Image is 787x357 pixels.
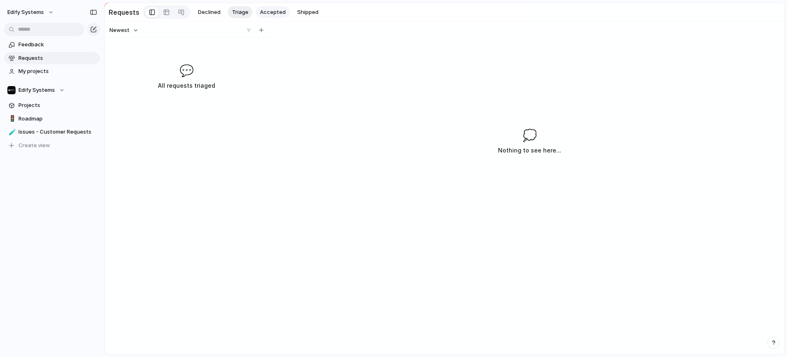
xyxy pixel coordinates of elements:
[260,8,286,16] span: Accepted
[198,8,221,16] span: Declined
[18,115,97,123] span: Roadmap
[18,101,97,109] span: Projects
[194,6,225,18] button: Declined
[523,127,537,144] span: 💭
[124,81,249,91] h3: All requests triaged
[4,126,100,138] a: 🧪Issues - Customer Requests
[293,6,323,18] button: Shipped
[109,7,139,17] h2: Requests
[7,115,16,123] button: 🚦
[18,41,97,49] span: Feedback
[4,99,100,111] a: Projects
[7,128,16,136] button: 🧪
[18,54,97,62] span: Requests
[498,146,561,155] h3: Nothing to see here...
[109,26,130,34] span: Newest
[297,8,318,16] span: Shipped
[7,8,44,16] span: Edify Systems
[18,128,97,136] span: Issues - Customer Requests
[256,6,290,18] button: Accepted
[180,62,194,79] span: 💬
[228,6,252,18] button: Triage
[18,67,97,75] span: My projects
[18,86,55,94] span: Edify Systems
[4,84,100,96] button: Edify Systems
[232,8,248,16] span: Triage
[4,6,58,19] button: Edify Systems
[9,114,14,123] div: 🚦
[4,65,100,77] a: My projects
[9,127,14,137] div: 🧪
[4,39,100,51] a: Feedback
[4,52,100,64] a: Requests
[108,25,140,36] button: Newest
[4,113,100,125] a: 🚦Roadmap
[4,139,100,152] button: Create view
[18,141,50,150] span: Create view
